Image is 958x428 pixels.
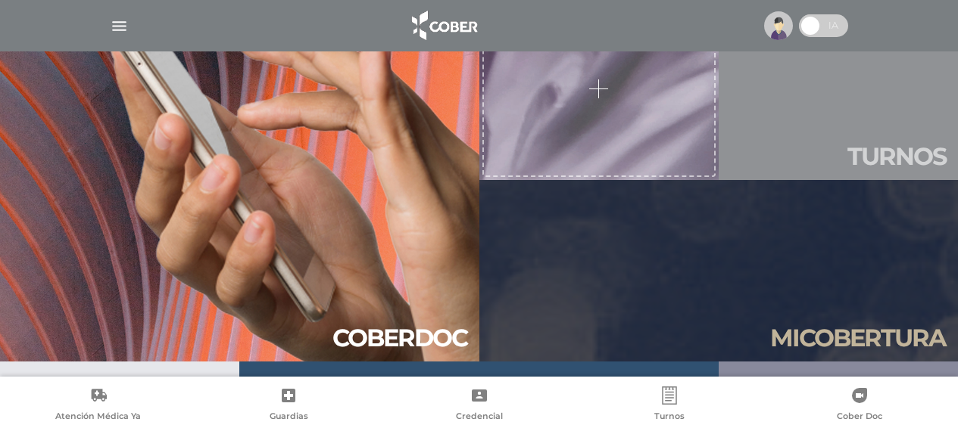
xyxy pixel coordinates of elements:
a: Turnos [574,386,764,425]
span: Turnos [654,411,685,424]
h2: Mi cober tura [770,324,946,352]
img: Cober_menu-lines-white.svg [110,17,129,36]
a: Atención Médica Ya [3,386,193,425]
img: profile-placeholder.svg [764,11,793,40]
span: Credencial [456,411,503,424]
a: Guardias [193,386,383,425]
img: logo_cober_home-white.png [404,8,483,44]
span: Atención Médica Ya [55,411,141,424]
a: Credencial [384,386,574,425]
h2: Tur nos [847,142,946,171]
span: Cober Doc [837,411,882,424]
h2: Cober doc [332,324,467,352]
span: Guardias [270,411,308,424]
a: Cober Doc [765,386,955,425]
